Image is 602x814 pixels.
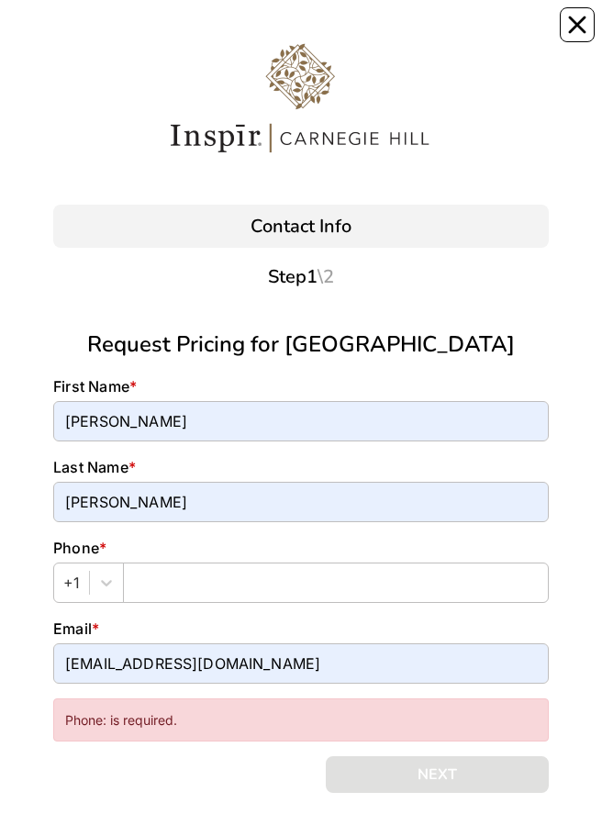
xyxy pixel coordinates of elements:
[53,539,99,557] span: Phone
[53,458,128,476] span: Last Name
[251,214,351,239] span: Contact Info
[163,34,439,162] img: c646da94-dcf5-48a2-b9fa-e614c5f34d34.png
[53,328,549,361] div: Request Pricing for [GEOGRAPHIC_DATA]
[560,7,595,42] button: Close
[326,756,549,793] button: NEXT
[53,377,129,396] span: First Name
[268,264,334,289] span: Step 1
[318,264,334,289] span: \ 2
[53,698,549,742] div: Phone: is required.
[53,619,92,638] span: Email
